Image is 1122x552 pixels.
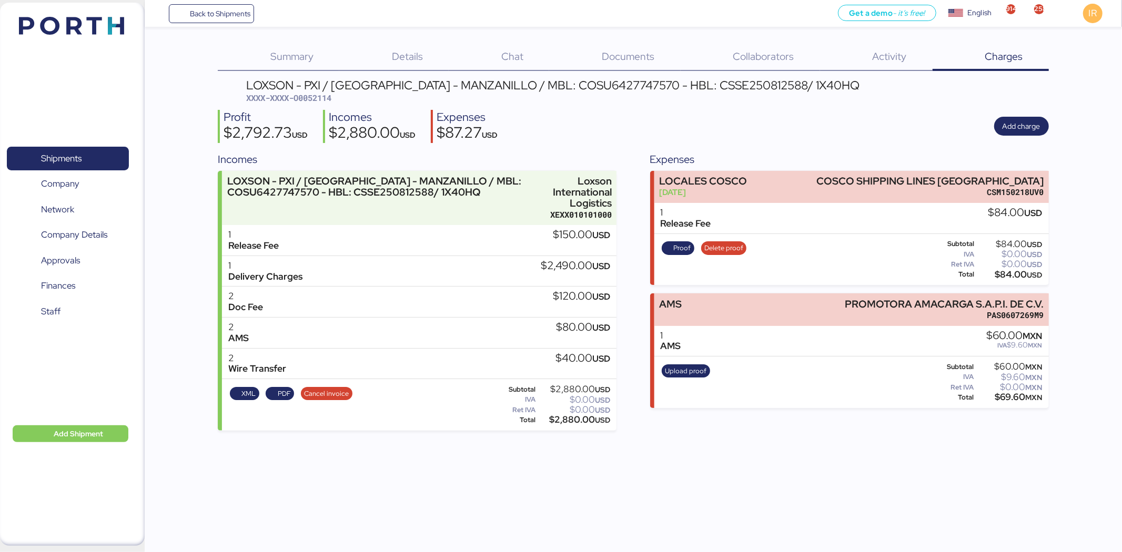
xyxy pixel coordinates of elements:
span: MXN [1026,393,1043,402]
div: Subtotal [929,363,974,371]
div: Release Fee [661,218,711,229]
div: Total [497,416,535,424]
div: $84.00 [988,207,1043,219]
div: 1 [228,260,302,271]
div: 1 [661,207,711,218]
span: MXN [1026,373,1043,382]
div: Incomes [329,110,416,125]
span: IVA [998,341,1007,350]
span: Company Details [41,227,107,242]
div: 2 [228,322,249,333]
span: USD [400,130,416,140]
div: English [967,7,992,18]
div: Subtotal [497,386,535,393]
div: IVA [497,396,535,403]
div: 1 [661,330,681,341]
div: $2,880.00 [538,416,611,424]
span: Back to Shipments [190,7,250,20]
span: USD [1027,270,1043,280]
a: Staff [7,299,129,323]
div: Loxson International Logistics [535,176,612,209]
div: $9.60 [987,341,1043,349]
div: LOCALES COSCO [659,176,747,187]
div: $0.00 [976,250,1043,258]
div: $150.00 [553,229,610,241]
div: $84.00 [976,271,1043,279]
a: Shipments [7,147,129,171]
div: Delivery Charges [228,271,302,282]
div: 1 [228,229,279,240]
span: Details [392,49,423,63]
div: Ret IVA [497,406,535,414]
span: MXN [1026,362,1043,372]
div: $0.00 [538,396,611,404]
span: USD [592,322,610,333]
span: Documents [602,49,654,63]
button: Upload proof [662,364,710,378]
div: $60.00 [976,363,1043,371]
span: Approvals [41,253,80,268]
button: Menu [151,5,169,23]
div: Ret IVA [929,261,975,268]
div: 2 [228,353,286,364]
span: USD [1027,240,1043,249]
a: Approvals [7,249,129,273]
a: Back to Shipments [169,4,255,23]
div: PAS0607269M9 [845,310,1044,321]
span: XML [241,388,256,400]
div: $84.00 [976,240,1043,248]
span: USD [595,385,610,394]
span: Finances [41,278,75,293]
div: $9.60 [976,373,1043,381]
div: PROMOTORA AMACARGA S.A.P.I. DE C.V. [845,299,1044,310]
div: Expenses [437,110,498,125]
div: AMS [228,333,249,344]
span: Collaborators [733,49,794,63]
div: Total [929,271,975,278]
span: Add charge [1003,120,1040,132]
span: USD [1025,207,1043,219]
div: COSCO SHIPPING LINES [GEOGRAPHIC_DATA] [816,176,1044,187]
span: Activity [872,49,906,63]
div: $80.00 [556,322,610,333]
span: Company [41,176,79,191]
div: $0.00 [976,383,1043,391]
div: Profit [224,110,308,125]
span: USD [1027,260,1043,269]
button: Cancel invoice [301,387,352,401]
div: IVA [929,251,975,258]
div: Release Fee [228,240,279,251]
div: $40.00 [555,353,610,364]
div: $2,792.73 [224,125,308,143]
button: XML [230,387,259,401]
div: [DATE] [659,187,747,198]
span: XXXX-XXXX-O0052114 [246,93,331,103]
div: $0.00 [538,406,611,414]
span: USD [595,415,610,425]
div: $60.00 [987,330,1043,342]
div: Subtotal [929,240,975,248]
div: Wire Transfer [228,363,286,374]
button: PDF [266,387,294,401]
span: Add Shipment [54,427,103,440]
div: Doc Fee [228,302,263,313]
span: USD [1027,250,1043,259]
span: USD [592,291,610,302]
span: Chat [501,49,523,63]
button: Add charge [994,117,1049,136]
span: USD [292,130,308,140]
span: IR [1089,6,1097,20]
a: Finances [7,274,129,298]
div: Expenses [650,151,1049,167]
div: Ret IVA [929,384,974,391]
div: $2,880.00 [538,385,611,393]
a: Company [7,172,129,196]
div: $87.27 [437,125,498,143]
span: PDF [278,388,291,400]
div: $2,880.00 [329,125,416,143]
div: Incomes [218,151,616,167]
span: USD [592,260,610,272]
div: $0.00 [976,260,1043,268]
span: Charges [985,49,1023,63]
button: Proof [662,241,694,255]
